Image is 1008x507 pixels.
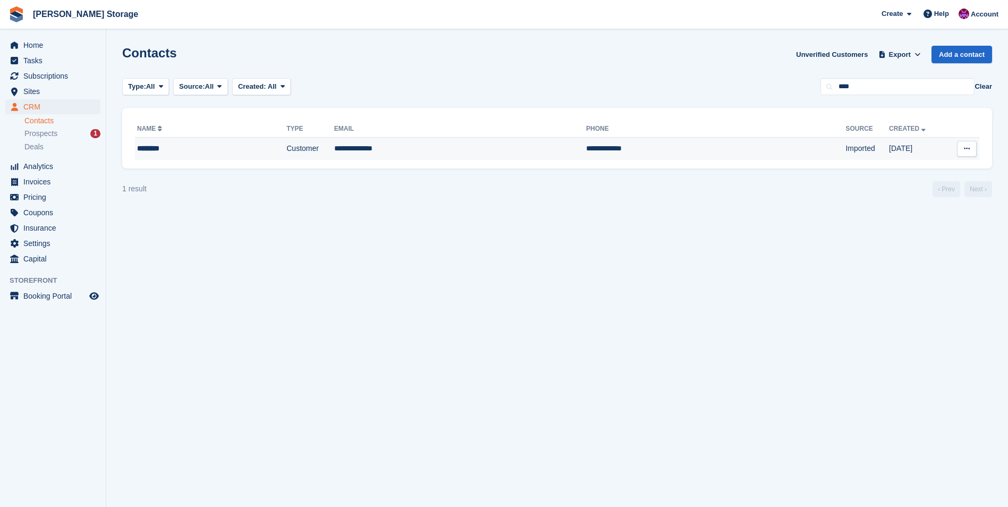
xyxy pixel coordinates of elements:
[122,78,169,96] button: Type: All
[5,53,100,68] a: menu
[845,121,889,138] th: Source
[24,142,44,152] span: Deals
[23,84,87,99] span: Sites
[5,99,100,114] a: menu
[23,221,87,235] span: Insurance
[959,9,969,19] img: Audra Whitelaw
[23,53,87,68] span: Tasks
[5,38,100,53] a: menu
[238,82,266,90] span: Created:
[128,81,146,92] span: Type:
[889,138,946,160] td: [DATE]
[23,190,87,205] span: Pricing
[23,236,87,251] span: Settings
[975,81,992,92] button: Clear
[232,78,291,96] button: Created: All
[931,46,992,63] a: Add a contact
[964,181,992,197] a: Next
[173,78,228,96] button: Source: All
[23,38,87,53] span: Home
[24,129,57,139] span: Prospects
[179,81,205,92] span: Source:
[10,275,106,286] span: Storefront
[5,159,100,174] a: menu
[286,138,334,160] td: Customer
[586,121,846,138] th: Phone
[5,190,100,205] a: menu
[5,221,100,235] a: menu
[146,81,155,92] span: All
[24,141,100,153] a: Deals
[23,251,87,266] span: Capital
[90,129,100,138] div: 1
[122,46,177,60] h1: Contacts
[5,289,100,303] a: menu
[137,125,164,132] a: Name
[889,49,911,60] span: Export
[122,183,147,195] div: 1 result
[29,5,142,23] a: [PERSON_NAME] Storage
[205,81,214,92] span: All
[5,84,100,99] a: menu
[5,69,100,83] a: menu
[24,128,100,139] a: Prospects 1
[792,46,872,63] a: Unverified Customers
[845,138,889,160] td: Imported
[23,205,87,220] span: Coupons
[24,116,100,126] a: Contacts
[23,99,87,114] span: CRM
[23,69,87,83] span: Subscriptions
[882,9,903,19] span: Create
[23,159,87,174] span: Analytics
[5,236,100,251] a: menu
[5,251,100,266] a: menu
[286,121,334,138] th: Type
[334,121,586,138] th: Email
[889,125,928,132] a: Created
[5,174,100,189] a: menu
[933,181,960,197] a: Previous
[930,181,994,197] nav: Page
[934,9,949,19] span: Help
[9,6,24,22] img: stora-icon-8386f47178a22dfd0bd8f6a31ec36ba5ce8667c1dd55bd0f319d3a0aa187defe.svg
[23,289,87,303] span: Booking Portal
[88,290,100,302] a: Preview store
[5,205,100,220] a: menu
[971,9,998,20] span: Account
[23,174,87,189] span: Invoices
[268,82,277,90] span: All
[876,46,923,63] button: Export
